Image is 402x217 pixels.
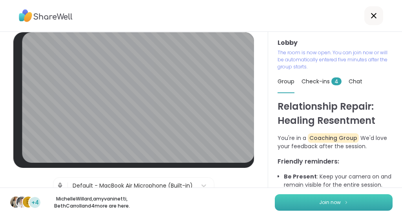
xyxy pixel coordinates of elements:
[278,157,393,166] h3: Friendly reminders:
[278,134,393,151] p: You're in a We'd love your feedback after the session.
[278,38,393,48] h3: Lobby
[26,197,30,207] span: B
[278,99,393,128] h1: Relationship Repair: Healing Resentment
[284,173,393,189] li: : Keep your camera on and remain visible for the entire session.
[31,199,39,207] span: +4
[331,77,342,85] span: 4
[67,178,69,193] span: |
[16,197,27,208] img: amyvaninetti
[284,173,317,180] b: Be Present
[308,133,359,143] span: Coaching Group
[48,195,136,210] p: MichelleWillard , amyvaninetti , BethCarroll and 4 more are here.
[344,200,349,204] img: ShareWell Logomark
[73,182,193,190] div: Default - MacBook Air Microphone (Built-in)
[275,194,393,211] button: Join now
[278,49,391,70] p: The room is now open. You can join now or will be automatically entered five minutes after the gr...
[301,77,342,85] span: Check-ins
[349,77,362,85] span: Chat
[319,199,341,206] span: Join now
[10,197,21,208] img: MichelleWillard
[57,178,64,193] img: Microphone
[19,7,73,25] img: ShareWell Logo
[278,77,294,85] span: Group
